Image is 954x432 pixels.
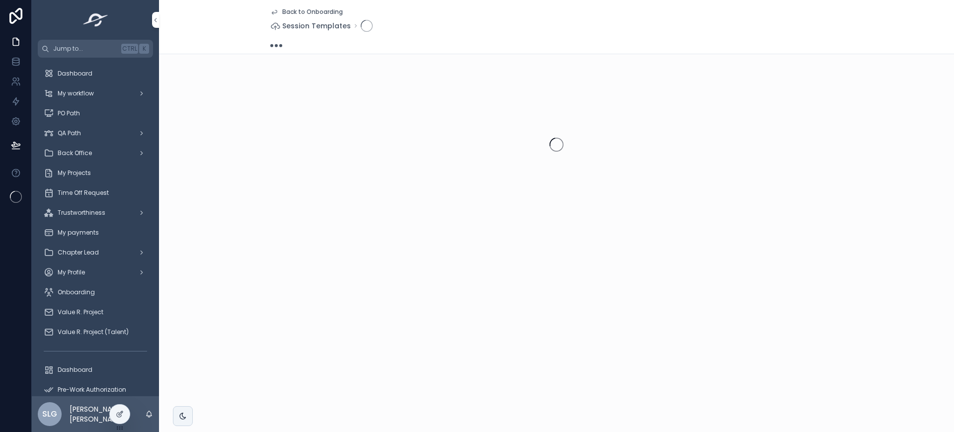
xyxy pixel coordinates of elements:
a: Trustworthiness [38,204,153,222]
span: Dashboard [58,70,92,78]
a: Back Office [38,144,153,162]
a: Time Off Request [38,184,153,202]
a: Onboarding [38,283,153,301]
img: App logo [80,12,111,28]
a: Dashboard [38,65,153,83]
span: My workflow [58,89,94,97]
span: PO Path [58,109,80,117]
a: My payments [38,224,153,242]
a: Value R. Project (Talent) [38,323,153,341]
a: Chapter Lead [38,244,153,261]
span: Session Templates [282,21,351,31]
span: Back Office [58,149,92,157]
a: My workflow [38,85,153,102]
span: Chapter Lead [58,249,99,257]
span: Pre-Work Authorization [58,386,126,394]
span: Value R. Project [58,308,103,316]
div: scrollable content [32,58,159,396]
a: Session Templates [270,21,351,31]
span: K [140,45,148,53]
a: Dashboard [38,361,153,379]
span: Trustworthiness [58,209,105,217]
p: [PERSON_NAME] [PERSON_NAME] [70,404,145,424]
a: PO Path [38,104,153,122]
span: Value R. Project (Talent) [58,328,129,336]
span: Ctrl [121,44,138,54]
a: Pre-Work Authorization [38,381,153,399]
span: Onboarding [58,288,95,296]
a: Back to Onboarding [270,8,343,16]
span: SLG [42,408,57,420]
a: Value R. Project [38,303,153,321]
span: My Profile [58,268,85,276]
a: My Projects [38,164,153,182]
a: My Profile [38,263,153,281]
a: QA Path [38,124,153,142]
span: QA Path [58,129,81,137]
span: My Projects [58,169,91,177]
button: Jump to...CtrlK [38,40,153,58]
span: Back to Onboarding [282,8,343,16]
span: Jump to... [53,45,117,53]
span: My payments [58,229,99,237]
span: Time Off Request [58,189,109,197]
span: Dashboard [58,366,92,374]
